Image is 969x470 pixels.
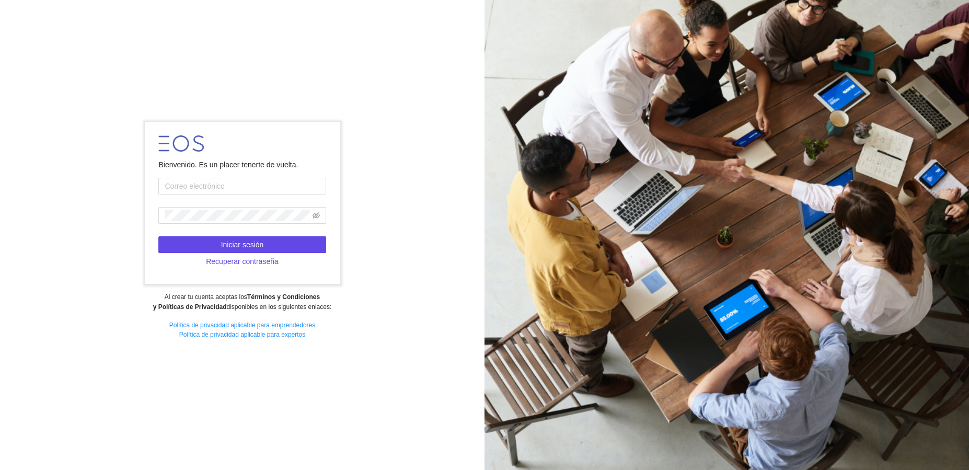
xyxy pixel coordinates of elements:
[153,293,320,311] strong: Términos y Condiciones y Políticas de Privacidad
[221,239,264,250] span: Iniciar sesión
[206,256,279,267] span: Recuperar contraseña
[158,159,326,170] div: Bienvenido. Es un placer tenerte de vuelta.
[313,212,320,219] span: eye-invisible
[158,257,326,266] a: Recuperar contraseña
[179,331,305,338] a: Política de privacidad aplicable para expertos
[158,253,326,270] button: Recuperar contraseña
[158,135,204,152] img: LOGO
[169,322,316,329] a: Política de privacidad aplicable para emprendedores
[7,292,477,312] div: Al crear tu cuenta aceptas los disponibles en los siguientes enlaces:
[158,236,326,253] button: Iniciar sesión
[158,178,326,194] input: Correo electrónico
